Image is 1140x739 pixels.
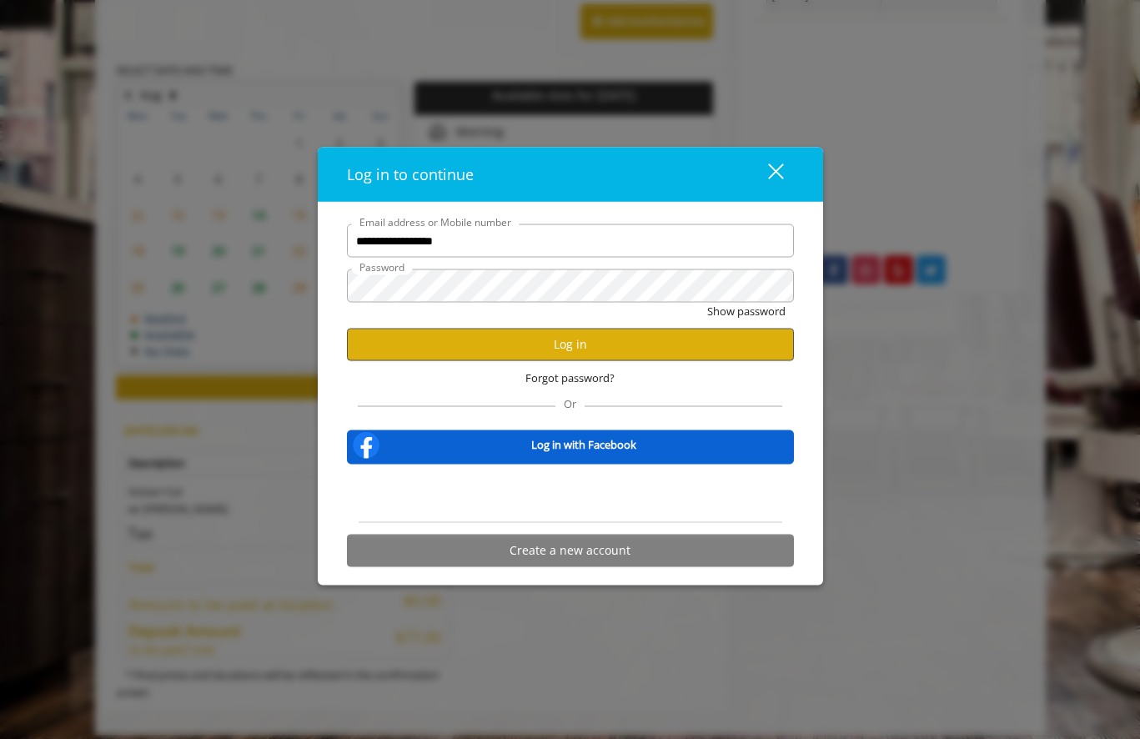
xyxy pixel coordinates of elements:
[347,534,794,566] button: Create a new account
[478,475,662,511] iframe: Sign in with Google Button
[555,395,585,410] span: Or
[347,224,794,258] input: Email address or Mobile number
[351,214,520,230] label: Email address or Mobile number
[531,436,636,454] b: Log in with Facebook
[749,162,782,187] div: close dialog
[525,369,615,387] span: Forgot password?
[351,259,413,275] label: Password
[707,303,786,320] button: Show password
[347,328,794,360] button: Log in
[347,269,794,303] input: Password
[347,164,474,184] span: Log in to continue
[737,157,794,191] button: close dialog
[349,428,383,461] img: facebook-logo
